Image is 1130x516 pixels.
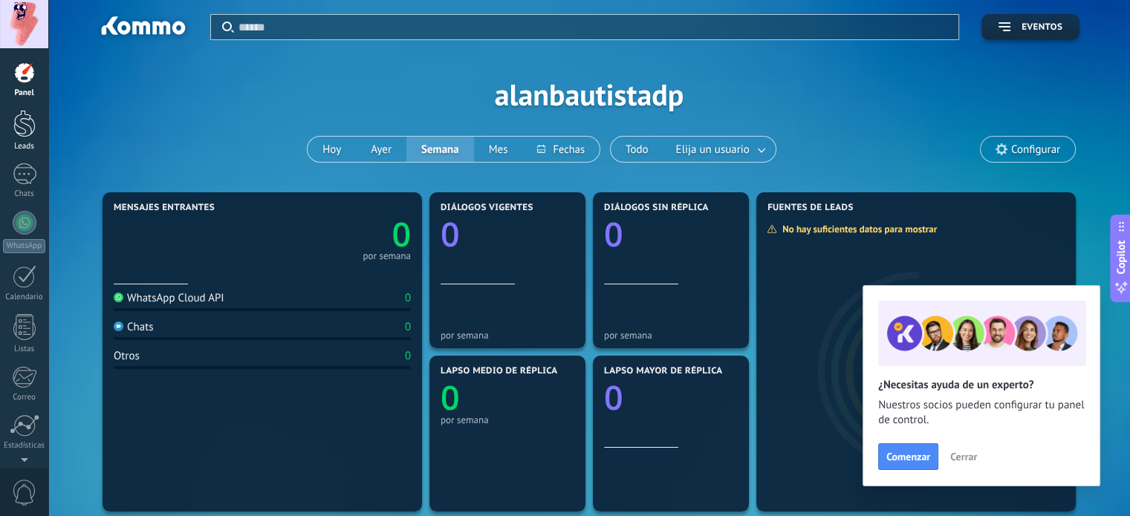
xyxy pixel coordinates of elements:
[673,140,753,160] span: Elija un usuario
[522,137,599,162] button: Fechas
[405,291,411,305] div: 0
[114,291,224,305] div: WhatsApp Cloud API
[3,344,46,354] div: Listas
[114,293,123,302] img: WhatsApp Cloud API
[356,137,406,162] button: Ayer
[474,137,523,162] button: Mes
[663,137,776,162] button: Elija un usuario
[611,137,663,162] button: Todo
[405,349,411,363] div: 0
[767,223,947,235] div: No hay suficientes datos para mostrar
[114,203,215,213] span: Mensajes entrantes
[441,414,574,425] div: por semana
[604,203,709,213] span: Diálogos sin réplica
[405,320,411,334] div: 0
[114,321,123,331] img: Chats
[363,252,411,260] div: por semana
[1022,22,1062,33] span: Eventos
[981,14,1079,40] button: Eventos
[950,451,977,462] span: Cerrar
[3,393,46,402] div: Correo
[604,366,722,376] span: Lapso mayor de réplica
[392,212,411,257] text: 0
[441,330,574,341] div: por semana
[441,375,460,420] text: 0
[767,203,854,213] span: Fuentes de leads
[604,330,738,341] div: por semana
[3,88,46,98] div: Panel
[114,349,140,363] div: Otros
[3,189,46,199] div: Chats
[441,366,558,376] span: Lapso medio de réplica
[878,443,938,470] button: Comenzar
[441,203,533,213] span: Diálogos vigentes
[878,398,1085,428] span: Nuestros socios pueden configurar tu panel de control.
[441,212,460,257] text: 0
[604,375,623,420] text: 0
[604,212,623,257] text: 0
[3,239,45,253] div: WhatsApp
[406,137,474,162] button: Semana
[1011,143,1060,156] span: Configurar
[3,293,46,302] div: Calendario
[262,212,411,257] a: 0
[114,320,154,334] div: Chats
[3,142,46,151] div: Leads
[878,378,1085,392] h2: ¿Necesitas ayuda de un experto?
[886,451,930,462] span: Comenzar
[944,445,984,468] button: Cerrar
[308,137,356,162] button: Hoy
[3,441,46,451] div: Estadísticas
[1114,240,1129,274] span: Copilot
